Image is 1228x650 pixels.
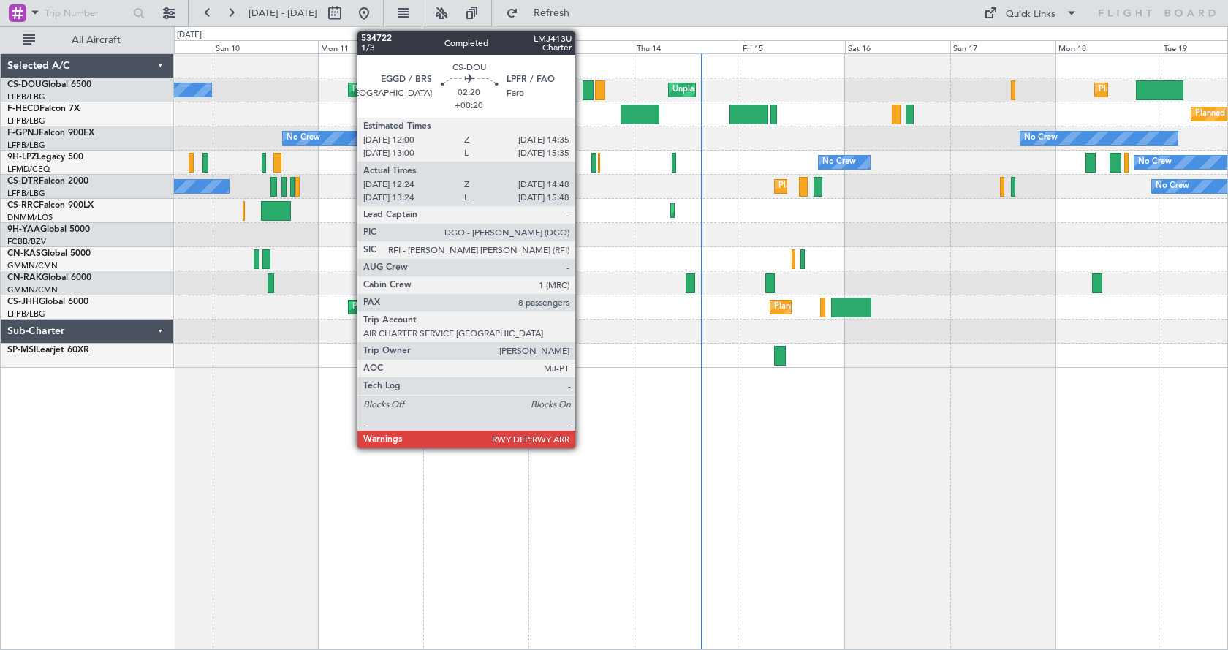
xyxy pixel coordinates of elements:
a: F-HECDFalcon 7X [7,105,80,113]
a: F-GPNJFalcon 900EX [7,129,94,137]
div: Mon 11 [318,40,423,53]
div: Fri 15 [740,40,845,53]
div: Wed 13 [528,40,634,53]
span: 9H-LPZ [7,153,37,162]
div: No Crew [1024,127,1058,149]
a: LFMD/CEQ [7,164,50,175]
a: LFPB/LBG [7,140,45,151]
a: 9H-YAAGlobal 5000 [7,225,90,234]
div: [DATE] [177,29,202,42]
span: F-HECD [7,105,39,113]
div: Sun 10 [213,40,318,53]
a: CS-DOUGlobal 6500 [7,80,91,89]
span: SP-MSI [7,346,36,355]
a: LFPB/LBG [7,188,45,199]
div: Thu 14 [634,40,739,53]
span: CN-KAS [7,249,41,258]
a: LFPB/LBG [7,91,45,102]
a: 9H-LPZLegacy 500 [7,153,83,162]
span: CS-DOU [7,80,42,89]
span: [DATE] - [DATE] [249,7,317,20]
div: No Crew [822,151,856,173]
div: Tue 12 [423,40,528,53]
div: Sat 16 [845,40,950,53]
div: Quick Links [1006,7,1055,22]
button: All Aircraft [16,29,159,52]
a: DNMM/LOS [7,212,53,223]
span: All Aircraft [38,35,154,45]
a: CS-DTRFalcon 2000 [7,177,88,186]
span: CS-JHH [7,298,39,306]
span: CS-DTR [7,177,39,186]
div: No Crew [287,127,320,149]
a: CS-RRCFalcon 900LX [7,201,94,210]
div: Planned Maint [GEOGRAPHIC_DATA] ([GEOGRAPHIC_DATA]) [352,296,583,318]
div: Planned Maint [GEOGRAPHIC_DATA] ([GEOGRAPHIC_DATA]) [774,296,1004,318]
div: No Crew [1156,175,1189,197]
div: Unplanned Maint [GEOGRAPHIC_DATA] ([GEOGRAPHIC_DATA]) [672,79,913,101]
button: Refresh [499,1,587,25]
span: CS-RRC [7,201,39,210]
div: Mon 18 [1055,40,1161,53]
a: CN-KASGlobal 5000 [7,249,91,258]
div: No Crew [1138,151,1172,173]
span: 9H-YAA [7,225,40,234]
a: CS-JHHGlobal 6000 [7,298,88,306]
a: GMMN/CMN [7,284,58,295]
div: Planned Maint [GEOGRAPHIC_DATA] ([GEOGRAPHIC_DATA]) [469,296,699,318]
span: F-GPNJ [7,129,39,137]
span: CN-RAK [7,273,42,282]
div: Planned Maint [GEOGRAPHIC_DATA] ([GEOGRAPHIC_DATA]) [352,79,583,101]
input: Trip Number [45,2,129,24]
div: Planned Maint Sofia [567,175,642,197]
button: Quick Links [977,1,1085,25]
a: SP-MSILearjet 60XR [7,346,89,355]
a: LFPB/LBG [7,309,45,320]
a: GMMN/CMN [7,260,58,271]
div: Planned Maint [GEOGRAPHIC_DATA] ([GEOGRAPHIC_DATA]) [778,175,1009,197]
span: Refresh [521,8,583,18]
a: FCBB/BZV [7,236,46,247]
a: LFPB/LBG [7,116,45,126]
a: CN-RAKGlobal 6000 [7,273,91,282]
div: Sun 17 [950,40,1055,53]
